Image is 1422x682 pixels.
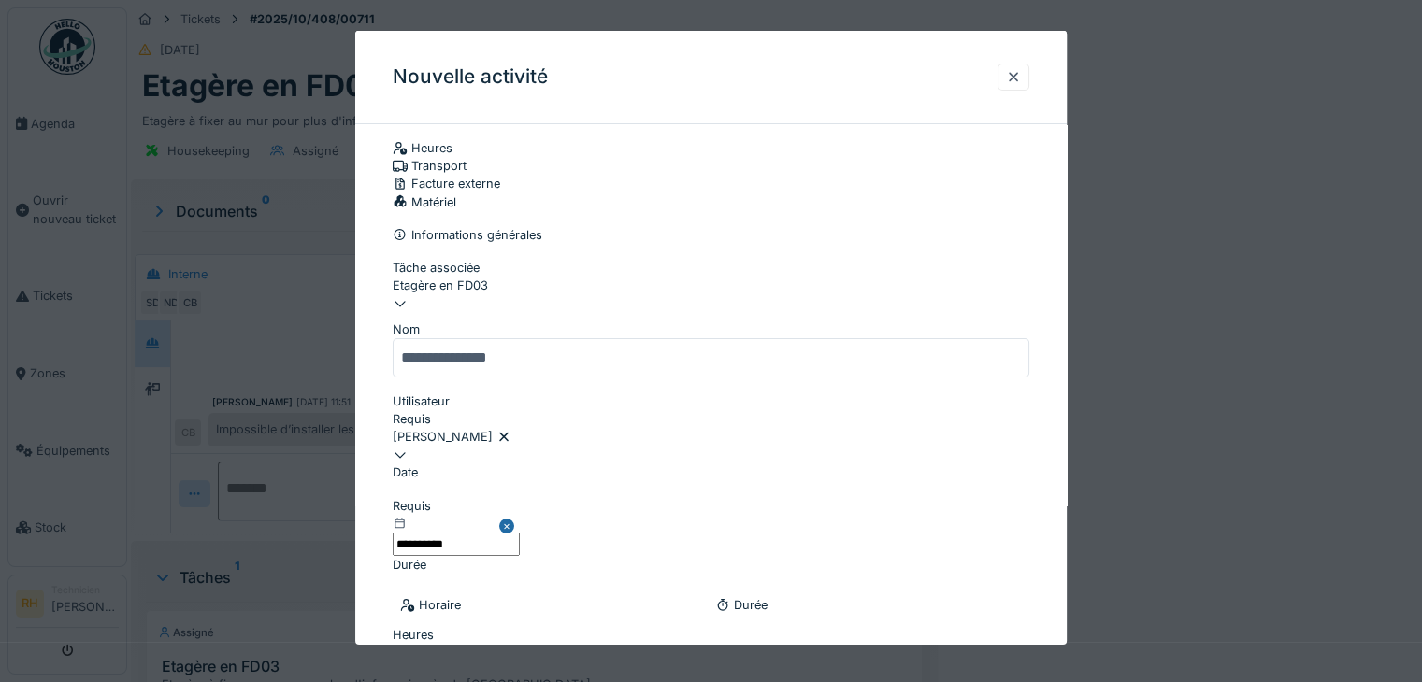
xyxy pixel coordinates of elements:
[393,226,1029,244] div: Informations générales
[393,556,426,574] label: Durée
[393,625,434,643] label: Heures
[393,410,1029,428] div: Requis
[393,644,1029,661] div: Requis
[393,192,1029,210] div: Matériel
[400,596,707,614] div: Horaire
[393,320,420,337] label: Nom
[393,392,450,410] label: Utilisateur
[393,157,1029,175] div: Transport
[393,175,1029,192] div: Facture externe
[715,596,1022,614] div: Durée
[393,277,1029,294] div: Etagère en FD03
[393,259,480,277] label: Tâche associée
[499,496,520,556] button: Close
[393,65,548,89] h3: Nouvelle activité
[393,496,520,514] div: Requis
[393,139,1029,157] div: Heures
[393,428,1029,446] div: [PERSON_NAME]
[393,463,418,481] label: Date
